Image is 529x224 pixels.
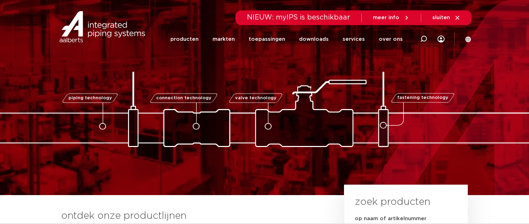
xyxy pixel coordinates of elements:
label: op naam of artikelnummer [355,215,426,222]
span: connection technology [156,96,211,100]
a: toepassingen [249,26,285,53]
span: meer info [373,15,399,20]
span: piping technology [69,96,112,100]
span: NIEUW: myIPS is beschikbaar [247,14,350,21]
span: valve technology [235,96,276,100]
a: producten [170,26,199,53]
a: sluiten [432,15,460,21]
span: sluiten [432,15,450,20]
a: meer info [373,15,410,21]
span: fastening technology [397,96,448,100]
h3: ontdek onze productlijnen [61,209,321,223]
a: services [343,26,365,53]
nav: Menu [170,26,403,53]
a: downloads [299,26,329,53]
a: markten [213,26,235,53]
a: over ons [379,26,403,53]
h3: zoek producten [355,195,430,209]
